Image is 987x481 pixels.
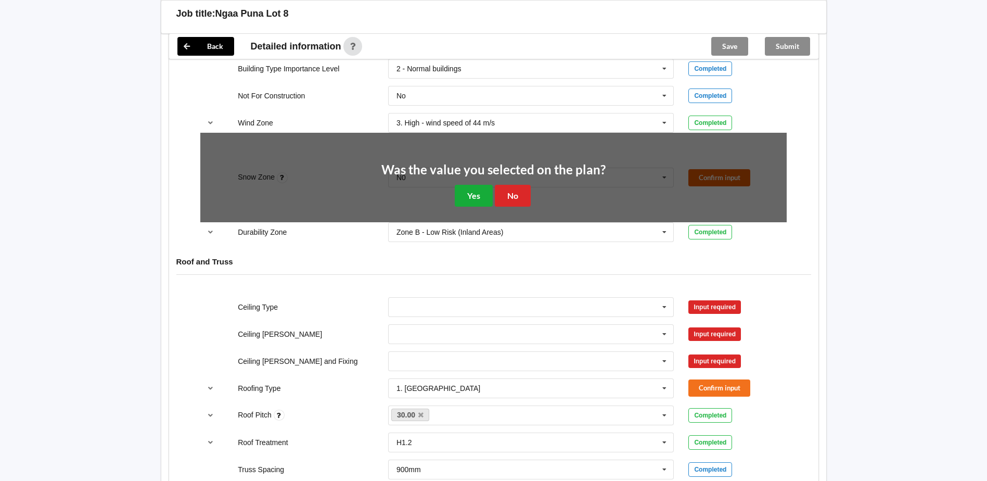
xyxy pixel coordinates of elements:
label: Roof Treatment [238,438,288,447]
button: reference-toggle [200,113,221,132]
label: Not For Construction [238,92,305,100]
label: Roofing Type [238,384,280,393]
button: No [495,185,531,206]
div: Completed [688,61,732,76]
label: Wind Zone [238,119,273,127]
div: Completed [688,116,732,130]
button: Back [177,37,234,56]
label: Truss Spacing [238,465,284,474]
div: H1.2 [396,439,412,446]
div: 900mm [396,466,421,473]
div: Completed [688,462,732,477]
div: Completed [688,435,732,450]
button: reference-toggle [200,433,221,452]
div: 2 - Normal buildings [396,65,462,72]
div: 1. [GEOGRAPHIC_DATA] [396,385,480,392]
button: Confirm input [688,379,750,397]
div: Input required [688,327,741,341]
label: Durability Zone [238,228,287,236]
div: Input required [688,300,741,314]
h3: Ngaa Puna Lot 8 [215,8,289,20]
div: No [396,92,406,99]
label: Ceiling Type [238,303,278,311]
label: Roof Pitch [238,411,273,419]
label: Ceiling [PERSON_NAME] and Fixing [238,357,357,365]
button: reference-toggle [200,406,221,425]
div: 3. High - wind speed of 44 m/s [396,119,495,126]
label: Building Type Importance Level [238,65,339,73]
button: reference-toggle [200,379,221,398]
div: Zone B - Low Risk (Inland Areas) [396,229,503,236]
h4: Roof and Truss [176,257,811,267]
button: reference-toggle [200,223,221,242]
button: Yes [455,185,493,206]
div: Input required [688,355,741,368]
div: Completed [688,88,732,103]
h3: Job title: [176,8,215,20]
div: Completed [688,225,732,239]
div: Completed [688,408,732,423]
label: Ceiling [PERSON_NAME] [238,330,322,338]
h2: Was the value you selected on the plan? [381,162,606,178]
a: 30.00 [391,409,430,421]
span: Detailed information [251,42,341,51]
